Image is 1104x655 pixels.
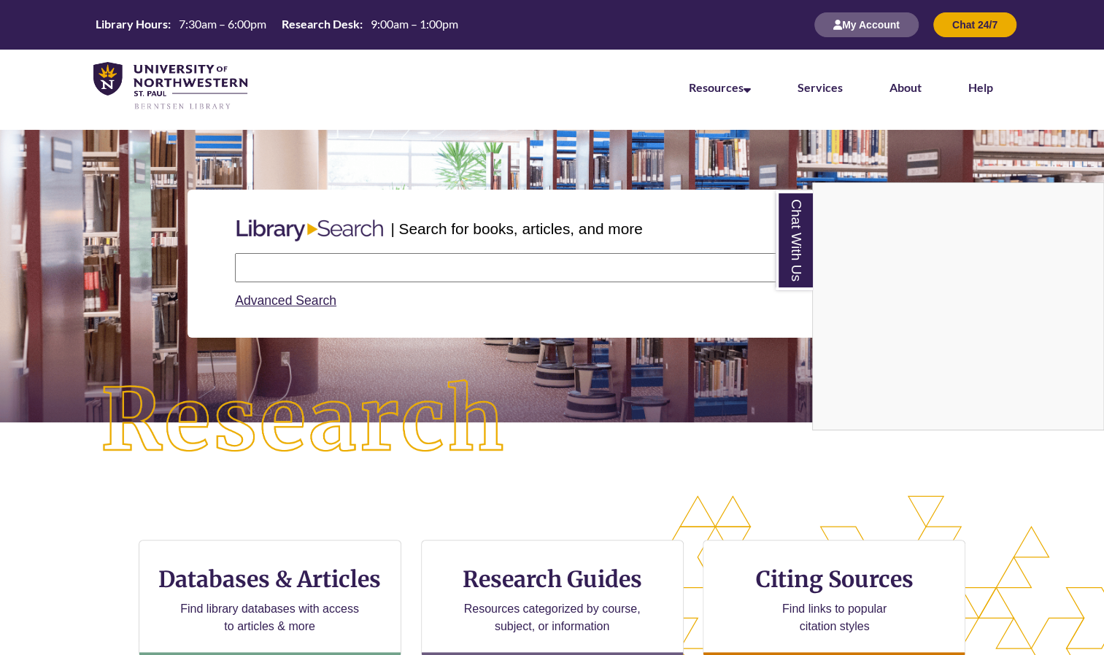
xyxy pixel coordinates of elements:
img: UNWSP Library Logo [93,62,247,111]
a: Services [798,80,843,94]
div: Chat With Us [812,182,1104,430]
a: Chat With Us [776,190,813,290]
iframe: Chat Widget [813,183,1103,430]
a: Help [968,80,993,94]
a: About [889,80,922,94]
a: Resources [689,80,751,94]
